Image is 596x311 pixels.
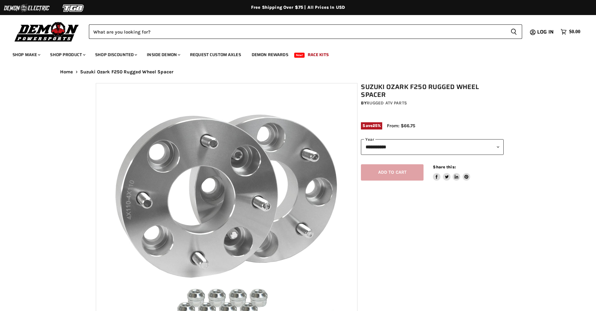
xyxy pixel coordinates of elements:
button: Search [506,24,522,39]
ul: Main menu [8,46,579,61]
img: Demon Electric Logo 2 [3,2,50,14]
a: Home [60,69,73,75]
a: Shop Discounted [90,48,141,61]
span: New! [294,53,305,58]
img: TGB Logo 2 [50,2,97,14]
a: Shop Product [45,48,89,61]
span: 25 [372,123,378,128]
nav: Breadcrumbs [48,69,548,75]
a: Rugged ATV Parts [367,100,407,106]
span: $0.00 [569,29,580,35]
select: year [361,139,504,155]
div: by [361,100,504,107]
a: $0.00 [557,27,583,36]
span: Suzuki Ozark F250 Rugged Wheel Spacer [80,69,174,75]
span: From: $66.75 [387,123,415,129]
h1: Suzuki Ozark F250 Rugged Wheel Spacer [361,83,504,99]
a: Race Kits [303,48,333,61]
aside: Share this: [433,164,470,181]
a: Inside Demon [142,48,184,61]
a: Shop Make [8,48,44,61]
span: Save % [361,122,382,129]
img: Demon Powersports [13,20,81,43]
span: Log in [537,28,554,36]
span: Share this: [433,165,455,169]
a: Log in [534,29,557,35]
form: Product [89,24,522,39]
div: Free Shipping Over $75 | All Prices In USD [48,5,548,10]
input: Search [89,24,506,39]
a: Request Custom Axles [185,48,246,61]
a: Demon Rewards [247,48,293,61]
